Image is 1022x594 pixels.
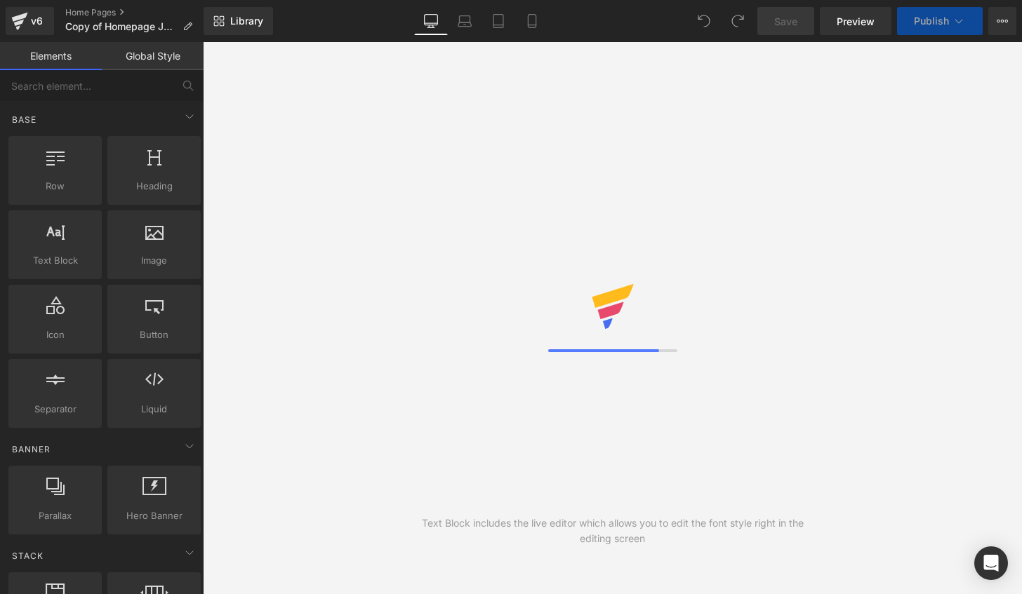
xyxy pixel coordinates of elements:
[112,328,197,342] span: Button
[28,12,46,30] div: v6
[13,402,98,417] span: Separator
[13,179,98,194] span: Row
[102,42,204,70] a: Global Style
[914,15,949,27] span: Publish
[774,14,797,29] span: Save
[482,7,515,35] a: Tablet
[11,443,52,456] span: Banner
[820,7,891,35] a: Preview
[515,7,549,35] a: Mobile
[112,508,197,523] span: Hero Banner
[65,7,204,18] a: Home Pages
[414,7,448,35] a: Desktop
[974,546,1008,580] div: Open Intercom Messenger
[11,113,38,126] span: Base
[988,7,1016,35] button: More
[13,253,98,268] span: Text Block
[11,549,45,562] span: Stack
[13,328,98,342] span: Icon
[408,515,818,546] div: Text Block includes the live editor which allows you to edit the font style right in the editing ...
[724,7,752,35] button: Redo
[230,15,263,27] span: Library
[65,21,177,32] span: Copy of Homepage July
[112,253,197,268] span: Image
[6,7,54,35] a: v6
[448,7,482,35] a: Laptop
[204,7,273,35] a: New Library
[112,179,197,194] span: Heading
[690,7,718,35] button: Undo
[13,508,98,523] span: Parallax
[112,402,197,417] span: Liquid
[897,7,983,35] button: Publish
[837,14,875,29] span: Preview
